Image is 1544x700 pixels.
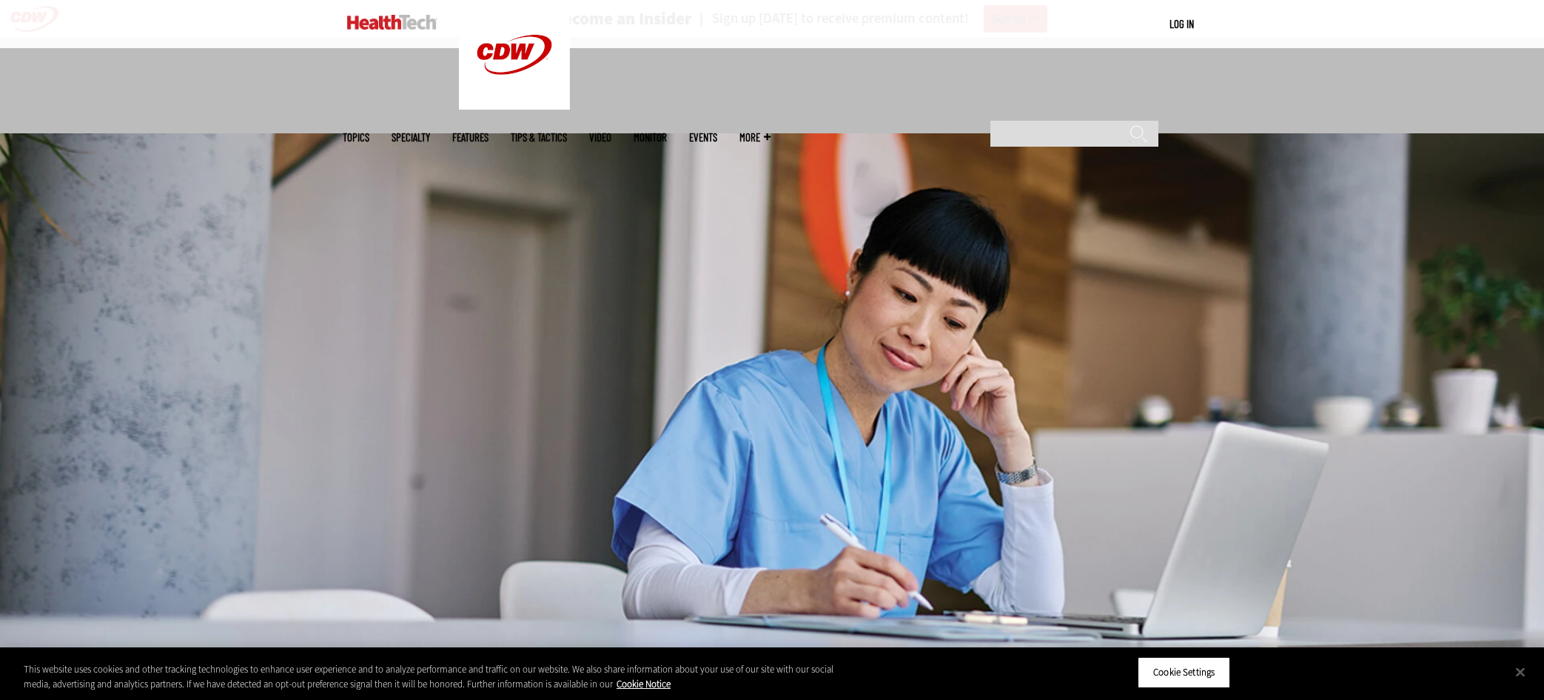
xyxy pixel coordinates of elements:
a: More information about your privacy [617,678,671,690]
div: This website uses cookies and other tracking technologies to enhance user experience and to analy... [24,662,849,691]
span: More [739,132,771,143]
span: Topics [343,132,369,143]
a: Log in [1169,17,1194,30]
button: Close [1504,656,1537,688]
a: Video [589,132,611,143]
a: MonITor [634,132,667,143]
a: Events [689,132,717,143]
span: Specialty [392,132,430,143]
img: Home [347,15,437,30]
div: User menu [1169,16,1194,32]
a: Tips & Tactics [511,132,567,143]
button: Cookie Settings [1138,657,1230,688]
a: Features [452,132,489,143]
a: CDW [459,98,570,113]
